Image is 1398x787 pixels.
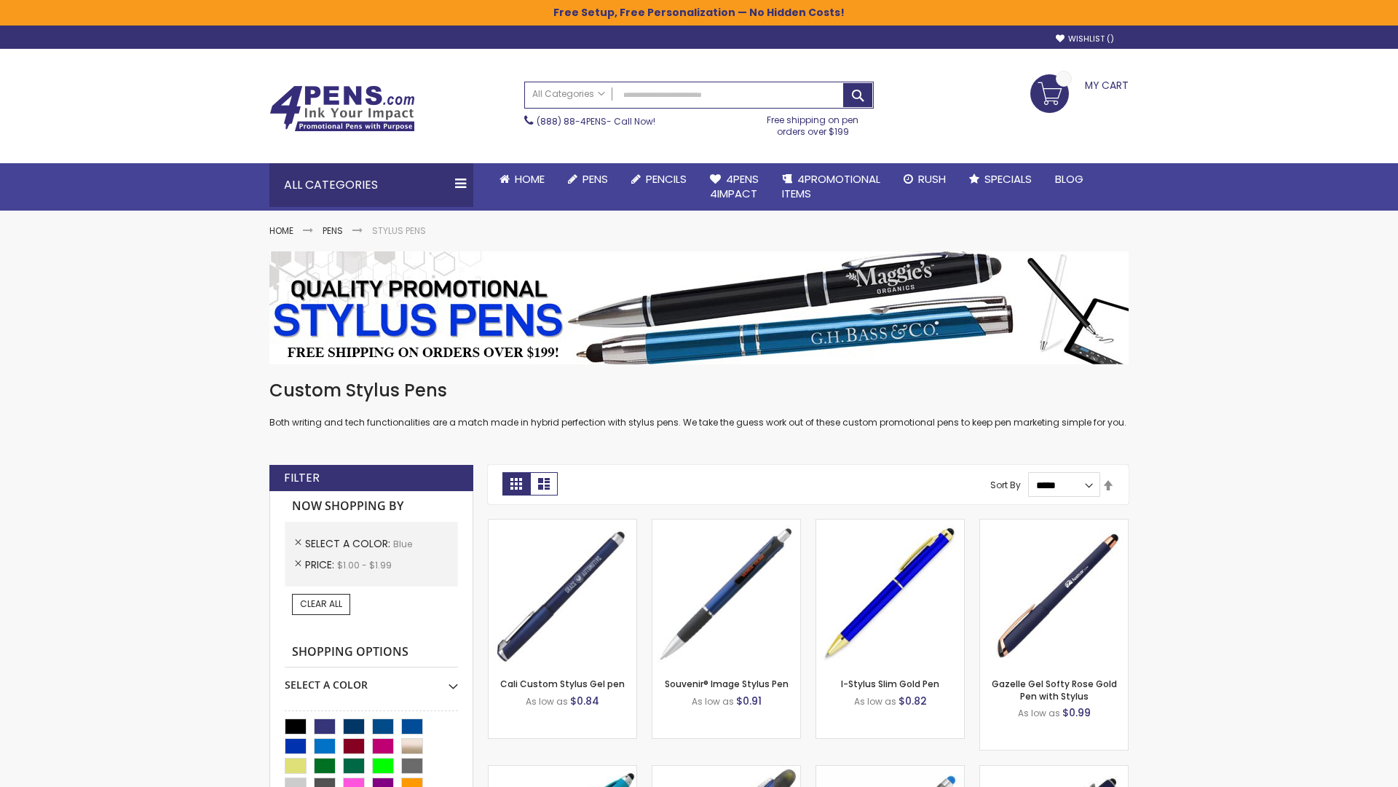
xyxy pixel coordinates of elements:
[692,695,734,708] span: As low as
[854,695,896,708] span: As low as
[841,678,939,690] a: I-Stylus Slim Gold Pen
[698,163,770,211] a: 4Pens4impact
[532,88,605,100] span: All Categories
[300,598,342,610] span: Clear All
[1062,705,1091,720] span: $0.99
[620,163,698,195] a: Pencils
[957,163,1043,195] a: Specials
[570,694,599,708] span: $0.84
[980,520,1128,667] img: Gazelle Gel Softy Rose Gold Pen with Stylus-Blue
[899,694,927,708] span: $0.82
[652,520,800,667] img: Souvenir® Image Stylus Pen-Blue
[652,765,800,778] a: Souvenir® Jalan Highlighter Stylus Pen Combo-Blue
[488,163,556,195] a: Home
[646,171,687,187] span: Pencils
[816,765,964,778] a: Islander Softy Gel with Stylus - ColorJet Imprint-Blue
[292,594,350,614] a: Clear All
[892,163,957,195] a: Rush
[710,171,759,201] span: 4Pens 4impact
[537,115,607,128] a: (888) 88-4PENS
[269,85,415,132] img: 4Pens Custom Pens and Promotional Products
[305,557,337,572] span: Price
[500,678,625,690] a: Cali Custom Stylus Gel pen
[1018,707,1060,719] span: As low as
[502,472,530,496] strong: Grid
[980,519,1128,531] a: Gazelle Gel Softy Rose Gold Pen with Stylus-Blue
[816,519,964,531] a: I-Stylus Slim Gold-Blue
[285,667,458,692] div: Select A Color
[269,251,1129,364] img: Stylus Pens
[525,82,612,106] a: All Categories
[489,765,636,778] a: Neon Stylus Highlighter-Pen Combo-Blue
[652,519,800,531] a: Souvenir® Image Stylus Pen-Blue
[816,520,964,667] img: I-Stylus Slim Gold-Blue
[582,171,608,187] span: Pens
[285,637,458,668] strong: Shopping Options
[556,163,620,195] a: Pens
[269,379,1129,402] h1: Custom Stylus Pens
[269,379,1129,429] div: Both writing and tech functionalities are a match made in hybrid perfection with stylus pens. We ...
[770,163,892,211] a: 4PROMOTIONALITEMS
[736,694,762,708] span: $0.91
[269,163,473,207] div: All Categories
[1043,163,1095,195] a: Blog
[337,559,392,571] span: $1.00 - $1.99
[284,470,320,486] strong: Filter
[489,519,636,531] a: Cali Custom Stylus Gel pen-Blue
[285,491,458,522] strong: Now Shopping by
[782,171,880,201] span: 4PROMOTIONAL ITEMS
[537,115,655,128] span: - Call Now!
[1055,171,1083,187] span: Blog
[515,171,545,187] span: Home
[984,171,1032,187] span: Specials
[372,224,426,237] strong: Stylus Pens
[980,765,1128,778] a: Custom Soft Touch® Metal Pens with Stylus-Blue
[323,224,343,237] a: Pens
[918,171,946,187] span: Rush
[393,538,412,550] span: Blue
[665,678,789,690] a: Souvenir® Image Stylus Pen
[526,695,568,708] span: As low as
[489,520,636,667] img: Cali Custom Stylus Gel pen-Blue
[1056,34,1114,44] a: Wishlist
[305,536,393,551] span: Select A Color
[992,678,1117,702] a: Gazelle Gel Softy Rose Gold Pen with Stylus
[752,109,874,138] div: Free shipping on pen orders over $199
[269,224,293,237] a: Home
[990,479,1021,491] label: Sort By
